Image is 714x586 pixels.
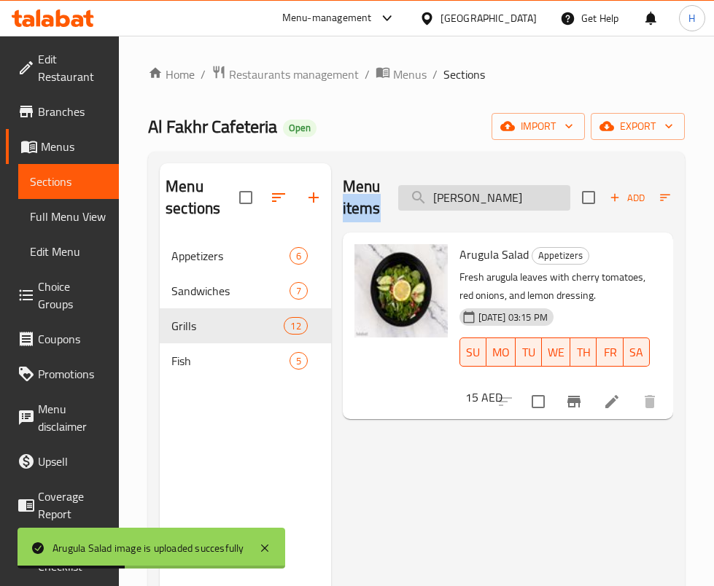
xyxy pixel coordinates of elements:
[443,66,485,83] span: Sections
[602,342,617,363] span: FR
[6,269,119,321] a: Choice Groups
[6,42,119,94] a: Edit Restaurant
[466,342,481,363] span: SU
[38,365,107,383] span: Promotions
[38,103,107,120] span: Branches
[290,354,307,368] span: 5
[148,65,685,84] nav: breadcrumb
[201,66,206,83] li: /
[532,247,589,265] div: Appetizers
[6,129,119,164] a: Menus
[548,342,564,363] span: WE
[38,488,107,523] span: Coverage Report
[542,337,570,367] button: WE
[354,244,448,337] img: Arugula Salad
[624,337,650,367] button: SA
[282,9,372,27] div: Menu-management
[148,66,195,83] a: Home
[597,337,623,367] button: FR
[503,117,573,136] span: import
[171,247,289,265] span: Appetizers
[343,176,381,219] h2: Menu items
[6,391,119,444] a: Menu disclaimer
[171,317,284,335] span: Grills
[492,113,585,140] button: import
[604,187,651,209] button: Add
[283,122,317,134] span: Open
[398,185,570,211] input: search
[376,65,427,84] a: Menus
[212,65,359,84] a: Restaurants management
[18,199,119,234] a: Full Menu View
[432,66,438,83] li: /
[284,319,306,333] span: 12
[160,343,331,378] div: Fish5
[261,180,296,215] span: Sort sections
[523,386,554,417] span: Select to update
[53,540,244,556] div: Arugula Salad image is uploaded succesfully
[6,479,119,531] a: Coverage Report
[441,10,537,26] div: [GEOGRAPHIC_DATA]
[604,187,651,209] span: Add item
[171,282,289,300] span: Sandwiches
[365,66,370,83] li: /
[459,337,486,367] button: SU
[160,238,331,273] div: Appetizers6
[6,444,119,479] a: Upsell
[651,187,710,209] span: Sort items
[38,278,107,313] span: Choice Groups
[656,187,704,209] button: Sort
[18,164,119,199] a: Sections
[608,190,647,206] span: Add
[6,531,119,584] a: Grocery Checklist
[486,337,516,367] button: MO
[160,308,331,343] div: Grills12
[473,310,554,324] span: [DATE] 03:15 PM
[30,243,107,260] span: Edit Menu
[38,400,107,435] span: Menu disclaimer
[629,342,644,363] span: SA
[602,117,673,136] span: export
[660,190,700,206] span: Sort
[171,352,289,370] span: Fish
[6,356,119,391] a: Promotions
[576,342,591,363] span: TH
[160,273,331,308] div: Sandwiches7
[556,384,591,419] button: Branch-specific-item
[465,387,502,407] h6: 15 AED
[290,249,307,263] span: 6
[688,10,695,26] span: H
[229,66,359,83] span: Restaurants management
[521,342,536,363] span: TU
[516,337,542,367] button: TU
[459,243,529,265] span: Arugula Salad
[492,342,510,363] span: MO
[6,94,119,129] a: Branches
[38,330,107,348] span: Coupons
[393,66,427,83] span: Menus
[573,182,604,213] span: Select section
[532,247,589,264] span: Appetizers
[148,110,277,143] span: Al Fakhr Cafeteria
[632,384,667,419] button: delete
[166,176,239,219] h2: Menu sections
[160,233,331,384] nav: Menu sections
[290,284,307,298] span: 7
[38,540,107,575] span: Grocery Checklist
[38,50,107,85] span: Edit Restaurant
[459,268,650,305] p: Fresh arugula leaves with cherry tomatoes, red onions, and lemon dressing.
[38,453,107,470] span: Upsell
[18,234,119,269] a: Edit Menu
[30,173,107,190] span: Sections
[603,393,621,410] a: Edit menu item
[230,182,261,213] span: Select all sections
[6,321,119,356] a: Coupons
[591,113,685,140] button: export
[30,208,107,225] span: Full Menu View
[570,337,597,367] button: TH
[41,138,107,155] span: Menus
